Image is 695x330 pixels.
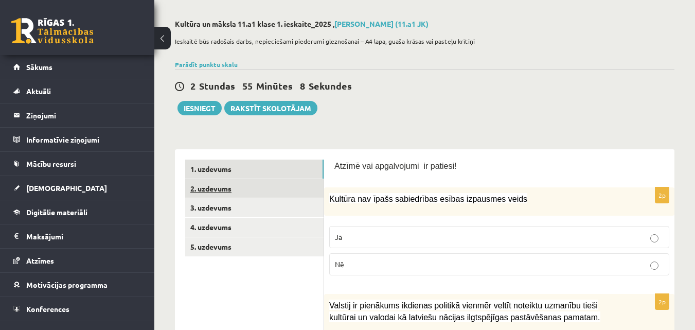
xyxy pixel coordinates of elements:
span: Atzīmes [26,256,54,265]
span: Valstij ir pienākums ikdienas politikā vienmēr veltīt noteiktu uzmanību tieši kultūrai un valodai... [329,301,600,322]
legend: Ziņojumi [26,103,141,127]
input: Jā [650,234,658,242]
p: Ieskaitē būs radošais darbs, nepieciešami piederumi gleznošanai – A4 lapa, guaša krāsas vai paste... [175,37,669,46]
a: Motivācijas programma [13,273,141,297]
a: 2. uzdevums [185,179,324,198]
a: [PERSON_NAME] (11.a1 JK) [334,19,429,28]
a: Aktuāli [13,79,141,103]
span: Digitālie materiāli [26,207,87,217]
span: Kultūra nav īpašs sabiedrības esības izpausmes veids [329,195,527,203]
input: Nē [650,262,658,270]
a: [DEMOGRAPHIC_DATA] [13,176,141,200]
span: Atzīmē vai apgalvojumi ir patiesi! [334,162,456,170]
span: 55 [242,80,253,92]
a: Atzīmes [13,249,141,272]
p: 2p [655,293,669,310]
span: Motivācijas programma [26,280,108,289]
span: Mācību resursi [26,159,76,168]
a: Ziņojumi [13,103,141,127]
a: Maksājumi [13,224,141,248]
a: Digitālie materiāli [13,200,141,224]
span: [DEMOGRAPHIC_DATA] [26,183,107,193]
a: Rakstīt skolotājam [224,101,317,115]
span: 8 [300,80,305,92]
span: Aktuāli [26,86,51,96]
a: 3. uzdevums [185,198,324,217]
a: Mācību resursi [13,152,141,176]
span: Sākums [26,62,52,72]
span: Jā [335,232,342,241]
span: Minūtes [256,80,293,92]
a: Konferences [13,297,141,321]
legend: Informatīvie ziņojumi [26,128,141,151]
a: 5. uzdevums [185,237,324,256]
span: 2 [190,80,195,92]
span: Sekundes [309,80,352,92]
span: Stundas [199,80,235,92]
legend: Maksājumi [26,224,141,248]
a: 1. uzdevums [185,160,324,179]
span: Nē [335,259,344,269]
a: Sākums [13,55,141,79]
button: Iesniegt [177,101,222,115]
a: Parādīt punktu skalu [175,60,238,68]
a: Rīgas 1. Tālmācības vidusskola [11,18,94,44]
a: Informatīvie ziņojumi [13,128,141,151]
span: Konferences [26,304,69,314]
a: 4. uzdevums [185,218,324,237]
p: 2p [655,187,669,203]
h2: Kultūra un māksla 11.a1 klase 1. ieskaite_2025 , [175,20,674,28]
